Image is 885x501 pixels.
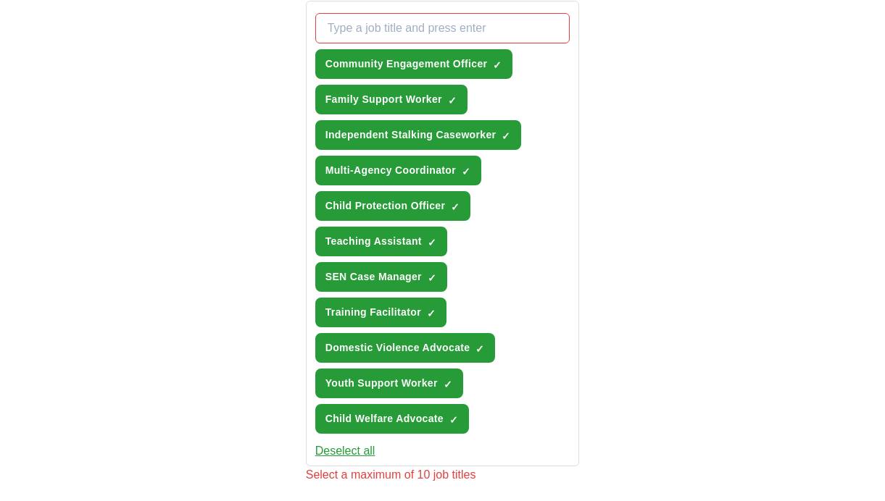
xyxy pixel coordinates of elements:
button: Independent Stalking Caseworker✓ [315,120,522,150]
button: Training Facilitator✓ [315,298,446,327]
span: ✓ [428,237,436,248]
span: Child Welfare Advocate [325,411,444,426]
span: ✓ [449,414,458,426]
button: Community Engagement Officer✓ [315,49,513,79]
span: Community Engagement Officer [325,56,488,72]
button: Child Welfare Advocate✓ [315,404,469,434]
span: Multi-Agency Coordinator [325,163,456,178]
span: ✓ [427,308,436,319]
span: SEN Case Manager [325,269,422,285]
span: ✓ [502,130,510,142]
input: Type a job title and press enter [315,13,570,43]
button: Deselect all [315,442,375,460]
span: ✓ [475,343,484,355]
div: Select a maximum of 10 job titles [306,466,580,484]
button: Domestic Violence Advocate✓ [315,333,496,363]
button: Youth Support Worker✓ [315,369,463,398]
span: Youth Support Worker [325,376,438,391]
span: Child Protection Officer [325,198,446,214]
span: Training Facilitator [325,305,421,320]
span: ✓ [428,272,436,284]
span: ✓ [462,166,470,177]
button: Teaching Assistant✓ [315,227,447,256]
span: Family Support Worker [325,92,442,107]
button: Child Protection Officer✓ [315,191,471,221]
span: Teaching Assistant [325,234,422,249]
span: Domestic Violence Advocate [325,340,470,355]
span: ✓ [444,379,452,390]
span: ✓ [451,201,460,213]
span: ✓ [448,95,457,106]
button: Family Support Worker✓ [315,85,468,114]
span: Independent Stalking Caseworker [325,127,496,143]
span: ✓ [493,59,502,71]
button: SEN Case Manager✓ [315,262,447,292]
button: Multi-Agency Coordinator✓ [315,156,481,185]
